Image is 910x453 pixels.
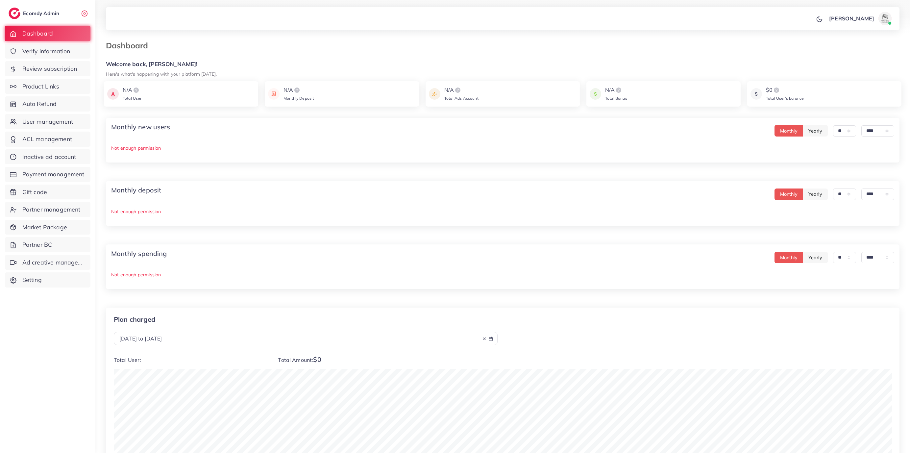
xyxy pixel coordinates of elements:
p: Not enough permission [111,271,894,279]
small: Here's what's happening with your platform [DATE]. [106,71,217,77]
h4: Monthly new users [111,123,170,131]
button: Yearly [803,125,828,137]
a: [PERSON_NAME]avatar [825,12,894,25]
span: Total Bonus [605,96,627,101]
p: Not enough permission [111,208,894,215]
img: icon payment [268,86,280,102]
span: Market Package [22,223,67,232]
span: Gift code [22,188,47,196]
a: ACL management [5,132,90,147]
span: Partner BC [22,240,52,249]
h5: Welcome back, [PERSON_NAME]! [106,61,899,68]
div: N/A [123,86,142,94]
img: icon payment [107,86,119,102]
span: Total User’s balance [766,96,804,101]
h4: Monthly deposit [111,186,161,194]
span: ACL management [22,135,72,143]
span: Dashboard [22,29,53,38]
a: Dashboard [5,26,90,41]
a: Ad creative management [5,255,90,270]
h2: Ecomdy Admin [23,10,61,16]
img: icon payment [750,86,762,102]
img: logo [132,86,140,94]
a: Verify information [5,44,90,59]
img: logo [615,86,623,94]
a: Product Links [5,79,90,94]
img: logo [293,86,301,94]
span: Monthly Deposit [283,96,314,101]
span: Setting [22,276,42,284]
a: Setting [5,272,90,288]
a: Auto Refund [5,96,90,112]
div: N/A [444,86,479,94]
h4: Monthly spending [111,250,167,258]
a: logoEcomdy Admin [9,8,61,19]
a: Market Package [5,220,90,235]
a: Gift code [5,185,90,200]
span: Total User [123,96,142,101]
div: N/A [283,86,314,94]
span: [DATE] to [DATE] [119,335,162,342]
span: Total Ads Account [444,96,479,101]
p: Total Amount: [278,356,497,364]
button: Monthly [775,189,803,200]
button: Monthly [775,125,803,137]
span: Ad creative management [22,258,86,267]
a: Partner management [5,202,90,217]
img: icon payment [590,86,601,102]
div: N/A [605,86,627,94]
button: Monthly [775,252,803,263]
span: User management [22,117,73,126]
span: Inactive ad account [22,153,76,161]
span: $0 [313,355,321,364]
a: Review subscription [5,61,90,76]
span: Partner management [22,205,81,214]
p: Not enough permission [111,144,894,152]
p: Total User: [114,356,267,364]
img: logo [454,86,462,94]
a: Inactive ad account [5,149,90,164]
p: [PERSON_NAME] [829,14,874,22]
h3: Dashboard [106,41,153,50]
a: Payment management [5,167,90,182]
img: logo [9,8,20,19]
img: icon payment [429,86,440,102]
img: logo [773,86,780,94]
button: Yearly [803,252,828,263]
span: Payment management [22,170,85,179]
span: Auto Refund [22,100,57,108]
button: Yearly [803,189,828,200]
a: Partner BC [5,237,90,252]
p: Plan charged [114,315,498,323]
div: $0 [766,86,804,94]
a: User management [5,114,90,129]
img: avatar [878,12,892,25]
span: Product Links [22,82,59,91]
span: Review subscription [22,64,77,73]
span: Verify information [22,47,70,56]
